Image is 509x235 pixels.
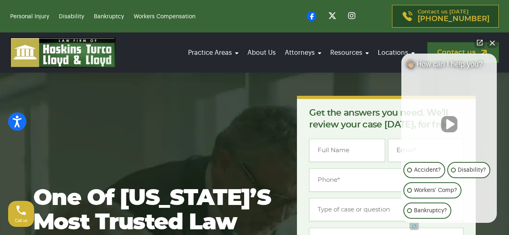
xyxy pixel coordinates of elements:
button: Unmute video [441,116,457,132]
a: Open intaker chat [409,223,419,230]
p: Get the answers you need. We’ll review your case [DATE], for free. [309,107,464,131]
p: Contact us [DATE] [418,9,490,23]
input: Type of case or question [309,198,464,221]
span: Call us [15,218,28,223]
a: Resources [328,41,371,64]
p: Workers' Comp? [414,185,457,195]
a: Disability [59,14,84,19]
a: Workers Compensation [134,14,195,19]
a: Bankruptcy [94,14,124,19]
div: 👋🏼 How can I help you? [401,60,497,73]
a: Practice Areas [186,41,241,64]
p: Disability? [458,165,486,175]
p: Accident? [414,165,441,175]
p: Bankruptcy? [414,206,447,216]
button: Close Intaker Chat Widget [487,37,498,48]
a: Contact us [DATE][PHONE_NUMBER] [392,5,499,28]
a: Attorneys [282,41,324,64]
a: About Us [245,41,278,64]
a: Open direct chat [474,37,485,48]
input: Email* [388,139,464,162]
img: logo [10,37,116,68]
a: Locations [375,41,417,64]
input: Full Name [309,139,385,162]
span: [PHONE_NUMBER] [418,15,490,23]
input: Phone* [309,168,464,192]
a: Personal Injury [10,14,49,19]
a: Contact us [427,42,499,63]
